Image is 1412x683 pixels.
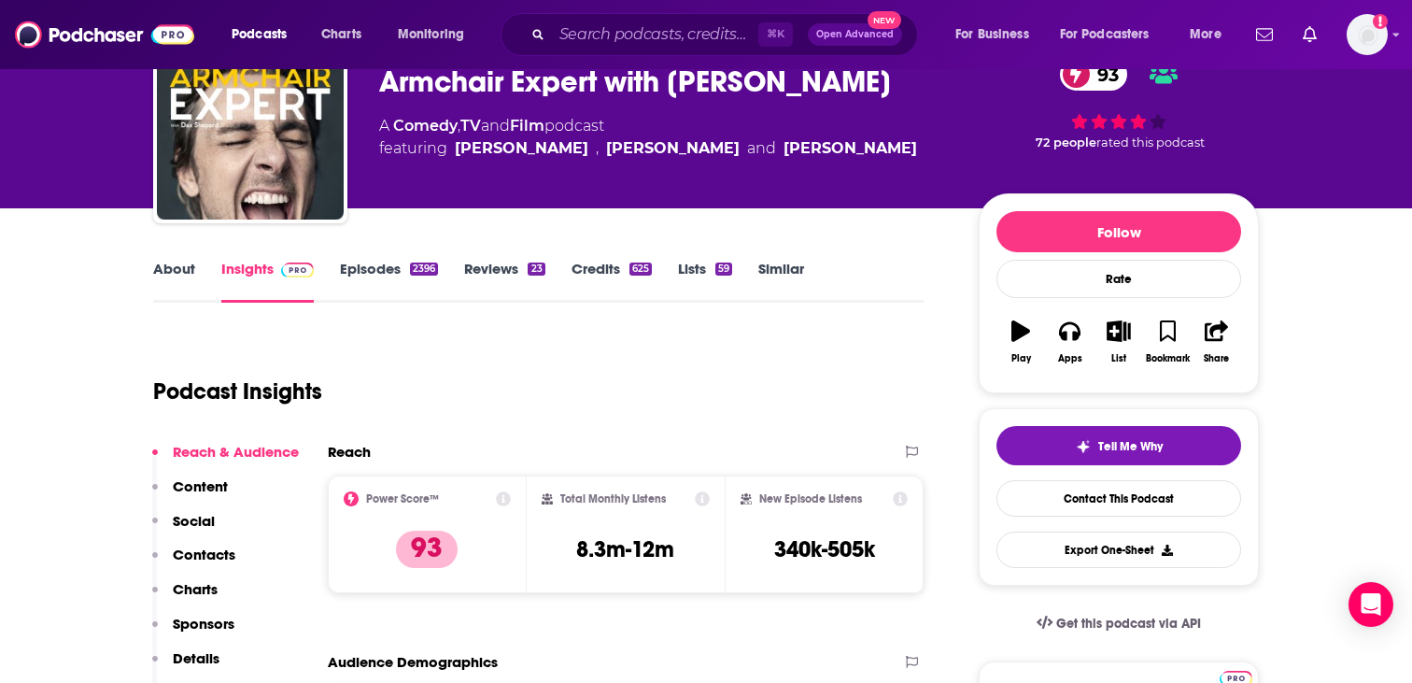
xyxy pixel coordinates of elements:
[678,260,732,303] a: Lists59
[596,137,599,160] span: ,
[1143,308,1192,376] button: Bookmark
[152,615,234,649] button: Sponsors
[232,21,287,48] span: Podcasts
[808,23,902,46] button: Open AdvancedNew
[816,30,894,39] span: Open Advanced
[481,117,510,135] span: and
[379,115,917,160] div: A podcast
[455,137,588,160] a: Dax Shepard
[747,137,776,160] span: and
[1048,20,1177,50] button: open menu
[1249,19,1280,50] a: Show notifications dropdown
[576,535,674,563] h3: 8.3m-12m
[518,13,936,56] div: Search podcasts, credits, & more...
[996,426,1241,465] button: tell me why sparkleTell Me Why
[528,263,544,276] div: 23
[1295,19,1324,50] a: Show notifications dropdown
[979,46,1259,162] div: 93 72 peoplerated this podcast
[1098,439,1163,454] span: Tell Me Why
[152,580,218,615] button: Charts
[1193,308,1241,376] button: Share
[1373,14,1388,29] svg: Add a profile image
[152,477,228,512] button: Content
[868,11,901,29] span: New
[15,17,194,52] img: Podchaser - Follow, Share and Rate Podcasts
[153,260,195,303] a: About
[385,20,488,50] button: open menu
[1204,353,1229,364] div: Share
[955,21,1029,48] span: For Business
[458,117,460,135] span: ,
[173,649,219,667] p: Details
[157,33,344,220] img: Armchair Expert with Dax Shepard
[328,443,371,461] h2: Reach
[1347,14,1388,55] span: Logged in as adrian.villarreal
[1036,135,1096,149] span: 72 people
[173,615,234,633] p: Sponsors
[942,20,1052,50] button: open menu
[1347,14,1388,55] button: Show profile menu
[715,263,732,276] div: 59
[606,137,740,160] a: Monica Padman
[759,492,862,505] h2: New Episode Listens
[153,377,322,406] h1: Podcast Insights
[152,512,215,547] button: Social
[219,20,311,50] button: open menu
[173,580,218,598] p: Charts
[393,117,458,135] a: Comedy
[173,512,215,530] p: Social
[1094,308,1143,376] button: List
[1096,135,1205,149] span: rated this podcast
[410,263,438,276] div: 2396
[464,260,544,303] a: Reviews23
[572,260,652,303] a: Credits625
[996,308,1045,376] button: Play
[366,492,439,505] h2: Power Score™
[173,477,228,495] p: Content
[340,260,438,303] a: Episodes2396
[758,260,804,303] a: Similar
[1011,353,1031,364] div: Play
[173,546,235,563] p: Contacts
[1348,582,1393,627] div: Open Intercom Messenger
[321,21,361,48] span: Charts
[1045,308,1094,376] button: Apps
[560,492,666,505] h2: Total Monthly Listens
[1056,616,1201,632] span: Get this podcast via API
[221,260,314,303] a: InsightsPodchaser Pro
[1146,353,1190,364] div: Bookmark
[996,532,1241,568] button: Export One-Sheet
[758,22,793,47] span: ⌘ K
[1079,58,1128,91] span: 93
[309,20,373,50] a: Charts
[398,21,464,48] span: Monitoring
[510,117,544,135] a: Film
[774,535,875,563] h3: 340k-505k
[1111,353,1126,364] div: List
[379,137,917,160] span: featuring
[1060,21,1150,48] span: For Podcasters
[996,211,1241,252] button: Follow
[152,546,235,580] button: Contacts
[173,443,299,461] p: Reach & Audience
[1058,353,1082,364] div: Apps
[460,117,481,135] a: TV
[996,480,1241,517] a: Contact This Podcast
[328,653,498,671] h2: Audience Demographics
[1060,58,1128,91] a: 93
[152,443,299,477] button: Reach & Audience
[996,260,1241,298] div: Rate
[1076,439,1091,454] img: tell me why sparkle
[1190,21,1221,48] span: More
[396,531,458,568] p: 93
[1347,14,1388,55] img: User Profile
[784,137,917,160] div: [PERSON_NAME]
[1022,601,1216,647] a: Get this podcast via API
[552,20,758,50] input: Search podcasts, credits, & more...
[629,263,652,276] div: 625
[281,263,314,277] img: Podchaser Pro
[1177,20,1245,50] button: open menu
